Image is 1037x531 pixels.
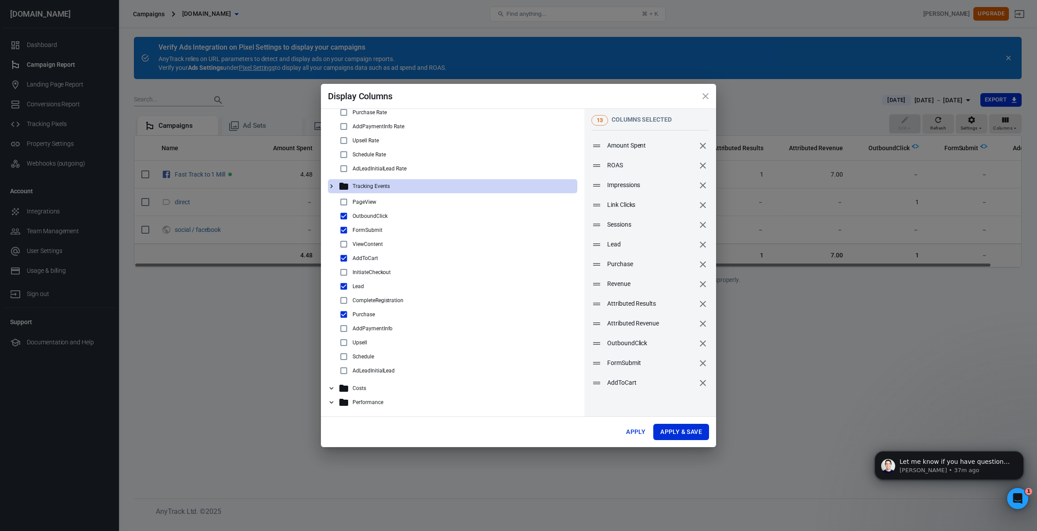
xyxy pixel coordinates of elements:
span: Impressions [607,181,695,190]
span: Amount Spent [607,141,695,150]
p: AddToCart [353,255,378,261]
p: Purchase Rate [353,109,386,116]
div: OutboundClickremove [584,333,716,353]
div: Amount Spentremove [584,136,716,155]
button: remove [695,158,710,173]
p: Performance [353,399,383,405]
div: Sessionsremove [584,215,716,235]
div: Link Clicksremove [584,195,716,215]
span: Lead [607,240,695,249]
div: FormSubmitremove [584,353,716,373]
div: AddToCartremove [584,373,716,393]
p: Upsell Rate [353,137,379,144]
p: CompleteRegistration [353,297,403,303]
p: AddPaymentInfo Rate [353,123,404,130]
div: ROASremove [584,155,716,175]
div: Attributed Resultsremove [584,294,716,314]
p: Upsell [353,340,367,346]
span: Purchase [607,260,695,269]
iframe: Intercom notifications message [861,433,1037,507]
div: Impressionsremove [584,175,716,195]
button: remove [695,198,710,213]
p: Schedule Rate [353,152,385,158]
iframe: Intercom live chat [1007,488,1028,509]
div: Purchaseremove [584,254,716,274]
p: Schedule [353,354,374,360]
div: Leadremove [584,235,716,254]
button: remove [695,217,710,232]
div: Revenueremove [584,274,716,294]
span: Attributed Revenue [607,319,695,328]
p: FormSubmit [353,227,382,233]
button: remove [695,356,710,371]
p: Costs [353,385,366,391]
button: remove [695,316,710,331]
span: ROAS [607,161,695,170]
button: remove [695,296,710,311]
span: FormSubmit [607,358,695,368]
button: close [695,86,716,107]
p: Lead [353,283,364,289]
span: AddToCart [607,378,695,387]
p: AdLeadInitialLead [353,368,395,374]
p: AdLeadInitialLead Rate [353,166,407,172]
span: Sessions [607,220,695,229]
span: columns selected [612,116,672,123]
button: remove [695,277,710,292]
span: Display Columns [328,91,392,101]
div: Attributed Revenueremove [584,314,716,333]
p: ViewContent [353,241,383,247]
button: remove [695,178,710,193]
span: Revenue [607,279,695,289]
span: OutboundClick [607,339,695,348]
button: remove [695,336,710,351]
p: InitiateCheckout [353,269,391,275]
span: 1 [1025,488,1032,495]
button: remove [695,376,710,390]
button: remove [695,138,710,153]
button: Apply [622,424,650,440]
button: remove [695,237,710,252]
span: Link Clicks [607,200,695,210]
p: Purchase [353,311,375,318]
button: Apply & Save [653,424,709,440]
p: AddPaymentInfo [353,325,392,332]
span: 13 [594,116,606,125]
span: Attributed Results [607,299,695,308]
button: remove [695,257,710,272]
p: OutboundClick [353,213,387,219]
p: PageView [353,199,376,205]
p: Tracking Events [353,183,390,189]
